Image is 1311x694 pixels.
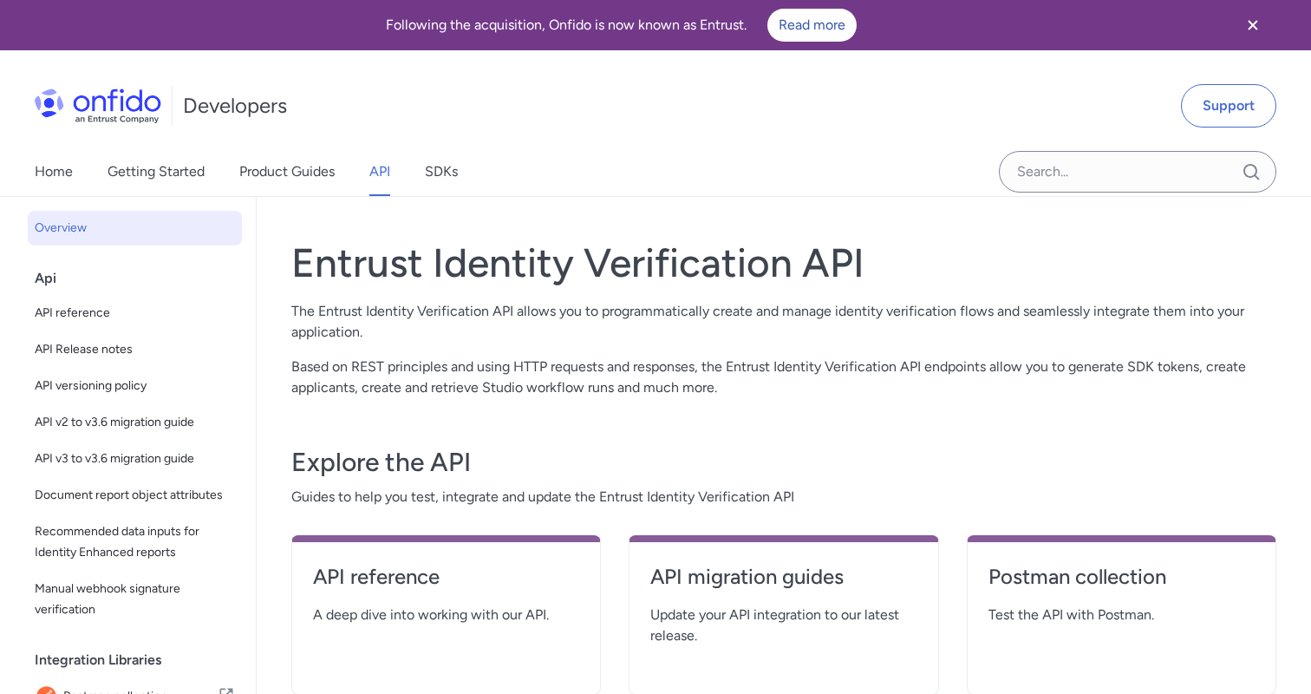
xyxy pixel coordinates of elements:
[291,239,1276,287] h1: Entrust Identity Verification API
[108,147,205,196] a: Getting Started
[313,563,579,605] a: API reference
[28,332,242,367] a: API Release notes
[291,487,1276,507] span: Guides to help you test, integrate and update the Entrust Identity Verification API
[291,357,1276,398] p: Based on REST principles and using HTTP requests and responses, the Entrust Identity Verification...
[291,301,1276,343] p: The Entrust Identity Verification API allows you to programmatically create and manage identity v...
[650,605,916,646] span: Update your API integration to our latest release.
[988,563,1255,591] h4: Postman collection
[28,572,242,627] a: Manual webhook signature verification
[650,563,916,605] a: API migration guides
[767,9,857,42] a: Read more
[35,448,235,469] span: API v3 to v3.6 migration guide
[35,521,235,563] span: Recommended data inputs for Identity Enhanced reports
[1181,84,1276,128] a: Support
[35,485,235,506] span: Document report object attributes
[28,369,242,403] a: API versioning policy
[291,445,1276,480] h3: Explore the API
[35,147,73,196] a: Home
[313,563,579,591] h4: API reference
[988,563,1255,605] a: Postman collection
[35,218,235,239] span: Overview
[28,211,242,246] a: Overview
[28,442,242,476] a: API v3 to v3.6 migration guide
[35,339,235,360] span: API Release notes
[239,147,335,196] a: Product Guides
[35,643,249,678] div: Integration Libraries
[183,92,287,120] h1: Developers
[35,303,235,324] span: API reference
[1243,15,1263,36] svg: Close banner
[35,261,249,296] div: Api
[28,405,242,440] a: API v2 to v3.6 migration guide
[988,605,1255,625] span: Test the API with Postman.
[1221,3,1285,47] button: Close banner
[21,9,1221,42] div: Following the acquisition, Onfido is now known as Entrust.
[425,147,458,196] a: SDKs
[28,296,242,331] a: API reference
[35,412,235,433] span: API v2 to v3.6 migration guide
[999,151,1276,193] input: Onfido search input field
[28,478,242,513] a: Document report object attributes
[650,563,916,591] h4: API migration guides
[35,88,161,123] img: Onfido Logo
[369,147,390,196] a: API
[28,514,242,570] a: Recommended data inputs for Identity Enhanced reports
[35,376,235,396] span: API versioning policy
[35,579,235,620] span: Manual webhook signature verification
[313,605,579,625] span: A deep dive into working with our API.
